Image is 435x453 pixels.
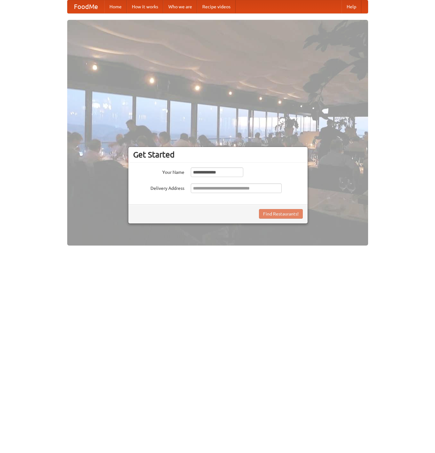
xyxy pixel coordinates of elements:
[163,0,197,13] a: Who we are
[259,209,303,219] button: Find Restaurants!
[68,0,104,13] a: FoodMe
[342,0,361,13] a: Help
[127,0,163,13] a: How it works
[133,150,303,159] h3: Get Started
[104,0,127,13] a: Home
[133,183,184,191] label: Delivery Address
[133,167,184,175] label: Your Name
[197,0,236,13] a: Recipe videos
